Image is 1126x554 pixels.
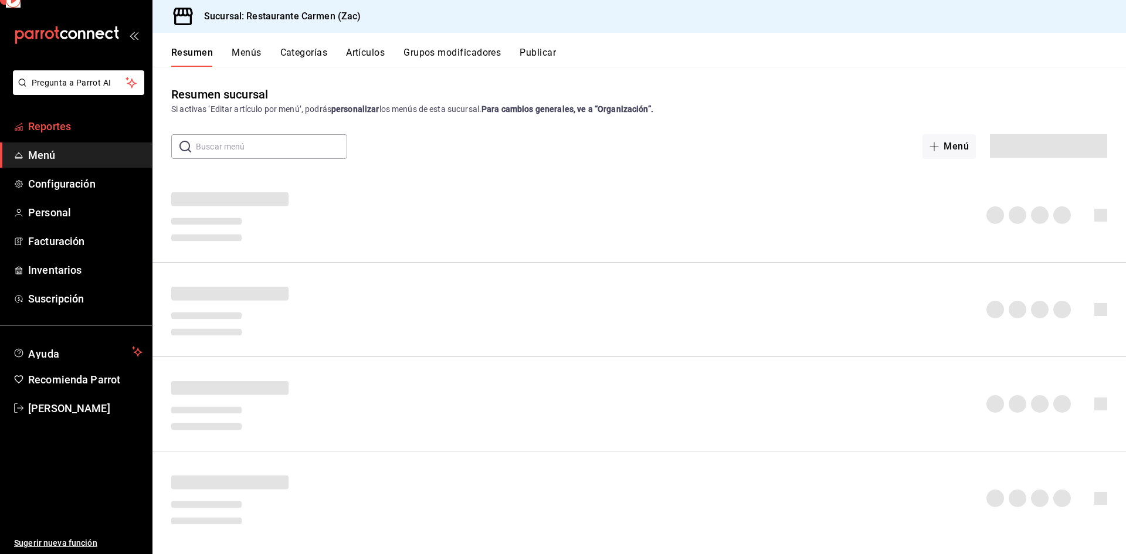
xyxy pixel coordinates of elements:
strong: Para cambios generales, ve a “Organización”. [481,104,653,114]
span: Pregunta a Parrot AI [32,77,126,89]
button: Grupos modificadores [403,47,501,67]
span: Reportes [28,118,143,134]
button: Menú [922,134,976,159]
span: Menú [28,147,143,163]
input: Buscar menú [196,135,347,158]
h3: Sucursal: Restaurante Carmen (Zac) [195,9,361,23]
button: open_drawer_menu [129,30,138,40]
span: Inventarios [28,262,143,278]
span: Configuración [28,176,143,192]
button: Artículos [346,47,385,67]
strong: personalizar [331,104,379,114]
div: navigation tabs [171,47,1126,67]
span: Sugerir nueva función [14,537,143,549]
span: Ayuda [28,345,127,359]
span: Recomienda Parrot [28,372,143,388]
div: Si activas ‘Editar artículo por menú’, podrás los menús de esta sucursal. [171,103,1107,115]
span: [PERSON_NAME] [28,400,143,416]
span: Suscripción [28,291,143,307]
button: Categorías [280,47,328,67]
button: Publicar [520,47,556,67]
a: Pregunta a Parrot AI [8,85,144,97]
div: Resumen sucursal [171,86,268,103]
button: Pregunta a Parrot AI [13,70,144,95]
button: Menús [232,47,261,67]
span: Personal [28,205,143,220]
button: Resumen [171,47,213,67]
span: Facturación [28,233,143,249]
